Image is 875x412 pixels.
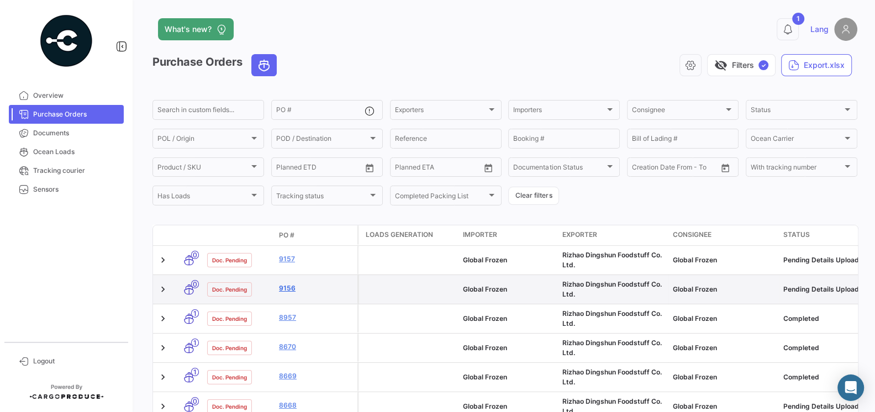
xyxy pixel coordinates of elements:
[751,108,842,115] span: Status
[395,108,487,115] span: Exporters
[463,373,507,381] span: Global Frozen
[673,373,717,381] span: Global Frozen
[359,225,458,245] datatable-header-cell: Loads generation
[361,160,378,176] button: Open calendar
[463,256,507,264] span: Global Frozen
[758,60,768,70] span: ✓
[191,368,199,376] span: 1
[157,313,168,324] a: Expand/Collapse Row
[279,400,353,410] a: 8668
[39,13,94,68] img: powered-by.png
[463,402,507,410] span: Global Frozen
[279,254,353,264] a: 9157
[157,342,168,353] a: Expand/Collapse Row
[673,230,711,240] span: Consignee
[157,193,249,201] span: Has Loads
[673,256,717,264] span: Global Frozen
[279,313,353,323] a: 8957
[458,225,558,245] datatable-header-cell: Importer
[158,18,234,40] button: What's new?
[558,225,668,245] datatable-header-cell: Exporter
[717,160,734,176] button: Open calendar
[655,165,695,173] input: To
[157,255,168,266] a: Expand/Collapse Row
[212,373,247,382] span: Doc. Pending
[562,230,597,240] span: Exporter
[279,283,353,293] a: 9156
[33,128,119,138] span: Documents
[275,226,357,245] datatable-header-cell: PO #
[751,165,842,173] span: With tracking number
[279,342,353,352] a: 8670
[157,165,249,173] span: Product / SKU
[33,356,119,366] span: Logout
[157,372,168,383] a: Expand/Collapse Row
[276,136,368,144] span: POD / Destination
[276,193,368,201] span: Tracking status
[191,251,199,259] span: 0
[191,339,199,347] span: 1
[395,165,410,173] input: From
[783,230,810,240] span: Status
[33,166,119,176] span: Tracking courier
[33,91,119,101] span: Overview
[33,147,119,157] span: Ocean Loads
[632,165,647,173] input: From
[9,86,124,105] a: Overview
[9,180,124,199] a: Sensors
[212,256,247,265] span: Doc. Pending
[33,184,119,194] span: Sensors
[418,165,458,173] input: To
[212,402,247,411] span: Doc. Pending
[9,124,124,142] a: Documents
[191,280,199,288] span: 0
[562,280,662,298] span: Rizhao Dingshun Foodstuff Co. Ltd.
[562,309,662,328] span: Rizhao Dingshun Foodstuff Co. Ltd.
[781,54,852,76] button: Export.xlsx
[279,230,294,240] span: PO #
[9,161,124,180] a: Tracking courier
[673,344,717,352] span: Global Frozen
[395,193,487,201] span: Completed Packing List
[562,368,662,386] span: Rizhao Dingshun Foodstuff Co. Ltd.
[366,230,433,240] span: Loads generation
[212,344,247,352] span: Doc. Pending
[673,402,717,410] span: Global Frozen
[157,284,168,295] a: Expand/Collapse Row
[279,371,353,381] a: 8669
[751,136,842,144] span: Ocean Carrier
[673,314,717,323] span: Global Frozen
[299,165,340,173] input: To
[252,55,276,76] button: Ocean
[562,339,662,357] span: Rizhao Dingshun Foodstuff Co. Ltd.
[191,397,199,405] span: 0
[632,108,724,115] span: Consignee
[175,231,203,240] datatable-header-cell: Transport mode
[668,225,779,245] datatable-header-cell: Consignee
[152,54,280,76] h3: Purchase Orders
[157,401,168,412] a: Expand/Collapse Row
[203,231,275,240] datatable-header-cell: Doc. Status
[9,142,124,161] a: Ocean Loads
[157,136,249,144] span: POL / Origin
[463,314,507,323] span: Global Frozen
[562,251,662,269] span: Rizhao Dingshun Foodstuff Co. Ltd.
[707,54,776,76] button: visibility_offFilters✓
[810,24,829,35] span: Lang
[191,309,199,318] span: 1
[463,230,497,240] span: Importer
[9,105,124,124] a: Purchase Orders
[463,285,507,293] span: Global Frozen
[714,59,728,72] span: visibility_off
[673,285,717,293] span: Global Frozen
[834,18,857,41] img: placeholder-user.png
[463,344,507,352] span: Global Frozen
[165,24,212,35] span: What's new?
[212,314,247,323] span: Doc. Pending
[33,109,119,119] span: Purchase Orders
[837,374,864,401] div: Abrir Intercom Messenger
[212,285,247,294] span: Doc. Pending
[480,160,497,176] button: Open calendar
[513,108,605,115] span: Importers
[508,187,559,205] button: Clear filters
